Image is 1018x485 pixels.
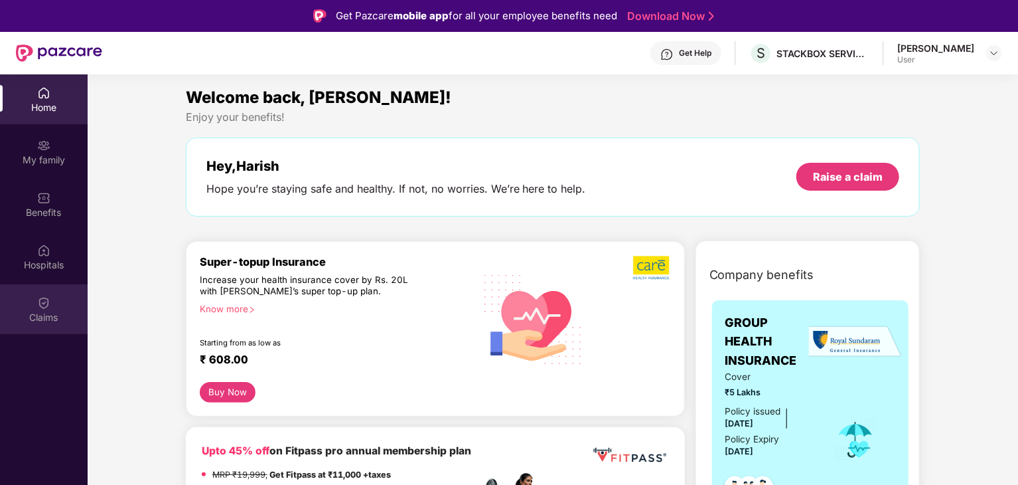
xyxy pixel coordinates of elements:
div: Raise a claim [813,169,883,184]
img: svg+xml;base64,PHN2ZyBpZD0iRHJvcGRvd24tMzJ4MzIiIHhtbG5zPSJodHRwOi8vd3d3LnczLm9yZy8yMDAwL3N2ZyIgd2... [989,48,999,58]
b: on Fitpass pro annual membership plan [202,444,471,457]
div: Hope you’re staying safe and healthy. If not, no worries. We’re here to help. [206,182,586,196]
div: Get Pazcare for all your employee benefits need [336,8,617,24]
img: icon [834,418,877,462]
img: New Pazcare Logo [16,45,102,62]
img: svg+xml;base64,PHN2ZyBpZD0iSGVscC0zMngzMiIgeG1sbnM9Imh0dHA6Ly93d3cudzMub3JnLzIwMDAvc3ZnIiB3aWR0aD... [660,48,674,61]
div: STACKBOX SERVICES PRIVATE LIMITED [776,47,869,60]
span: GROUP HEALTH INSURANCE [725,314,816,370]
div: Super-topup Insurance [200,255,474,268]
img: svg+xml;base64,PHN2ZyBpZD0iQmVuZWZpdHMiIHhtbG5zPSJodHRwOi8vd3d3LnczLm9yZy8yMDAwL3N2ZyIgd2lkdGg9Ij... [37,191,50,205]
button: Buy Now [200,382,256,403]
div: Enjoy your benefits! [186,110,920,124]
div: Policy Expiry [725,433,780,446]
img: svg+xml;base64,PHN2ZyBpZD0iSG9tZSIgeG1sbnM9Imh0dHA6Ly93d3cudzMub3JnLzIwMDAvc3ZnIiB3aWR0aD0iMjAiIG... [37,86,50,100]
a: Download Now [627,9,710,23]
span: [DATE] [725,419,754,429]
img: svg+xml;base64,PHN2ZyBpZD0iSG9zcGl0YWxzIiB4bWxucz0iaHR0cDovL3d3dy53My5vcmcvMjAwMC9zdmciIHdpZHRoPS... [37,244,50,257]
div: Hey, Harish [206,158,586,174]
b: Upto 45% off [202,444,269,457]
div: Starting from as low as [200,338,418,347]
strong: mobile app [394,9,449,22]
div: Increase your health insurance cover by Rs. 20L with [PERSON_NAME]’s super top-up plan. [200,274,417,298]
img: svg+xml;base64,PHN2ZyBpZD0iQ2xhaW0iIHhtbG5zPSJodHRwOi8vd3d3LnczLm9yZy8yMDAwL3N2ZyIgd2lkdGg9IjIwIi... [37,296,50,310]
img: svg+xml;base64,PHN2ZyB3aWR0aD0iMjAiIGhlaWdodD0iMjAiIHZpZXdCb3g9IjAgMCAyMCAyMCIgZmlsbD0ibm9uZSIgeG... [37,139,50,152]
div: [PERSON_NAME] [897,42,974,54]
img: Stroke [709,9,714,23]
img: insurerLogo [809,326,902,358]
span: [DATE] [725,446,754,456]
span: Cover [725,370,816,384]
img: fppp.png [591,443,668,468]
img: Logo [313,9,327,23]
span: Welcome back, [PERSON_NAME]! [186,88,451,107]
del: MRP ₹19,999, [212,470,267,480]
span: Company benefits [709,266,814,284]
div: ₹ 608.00 [200,353,461,369]
div: Know more [200,304,467,313]
span: right [248,306,255,314]
div: Get Help [679,48,711,58]
img: svg+xml;base64,PHN2ZyB4bWxucz0iaHR0cDovL3d3dy53My5vcmcvMjAwMC9zdmciIHhtbG5zOnhsaW5rPSJodHRwOi8vd3... [474,258,593,379]
strong: Get Fitpass at ₹11,000 +taxes [269,470,391,480]
img: b5dec4f62d2307b9de63beb79f102df3.png [633,255,671,280]
span: S [757,45,765,61]
span: ₹5 Lakhs [725,386,816,399]
div: User [897,54,974,65]
div: Policy issued [725,405,781,419]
